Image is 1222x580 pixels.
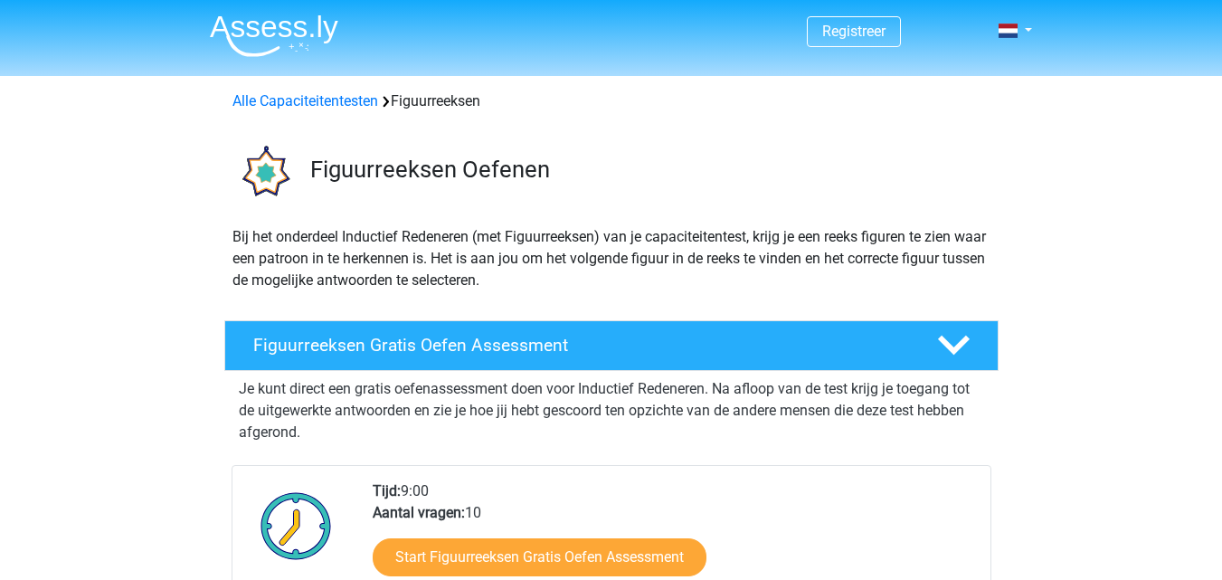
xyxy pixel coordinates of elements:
[373,504,465,521] b: Aantal vragen:
[253,335,908,356] h4: Figuurreeksen Gratis Oefen Assessment
[232,92,378,109] a: Alle Capaciteitentesten
[210,14,338,57] img: Assessly
[310,156,984,184] h3: Figuurreeksen Oefenen
[373,538,706,576] a: Start Figuurreeksen Gratis Oefen Assessment
[232,226,990,291] p: Bij het onderdeel Inductief Redeneren (met Figuurreeksen) van je capaciteitentest, krijg je een r...
[225,90,998,112] div: Figuurreeksen
[217,320,1006,371] a: Figuurreeksen Gratis Oefen Assessment
[225,134,302,211] img: figuurreeksen
[373,482,401,499] b: Tijd:
[251,480,342,571] img: Klok
[822,23,886,40] a: Registreer
[239,378,984,443] p: Je kunt direct een gratis oefenassessment doen voor Inductief Redeneren. Na afloop van de test kr...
